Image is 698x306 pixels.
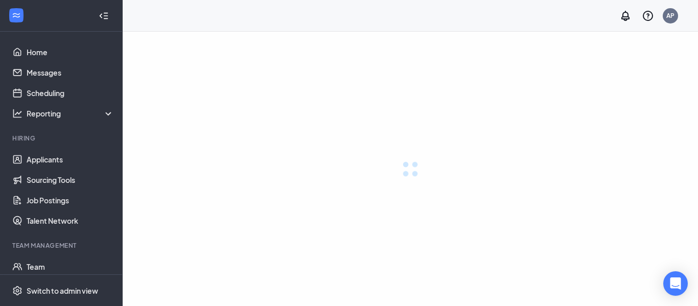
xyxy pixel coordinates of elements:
[27,83,114,103] a: Scheduling
[99,11,109,21] svg: Collapse
[27,149,114,170] a: Applicants
[27,108,114,119] div: Reporting
[12,134,112,143] div: Hiring
[27,286,98,296] div: Switch to admin view
[27,42,114,62] a: Home
[11,10,21,20] svg: WorkstreamLogo
[666,11,674,20] div: AP
[12,108,22,119] svg: Analysis
[642,10,654,22] svg: QuestionInfo
[12,286,22,296] svg: Settings
[12,241,112,250] div: Team Management
[27,256,114,277] a: Team
[663,271,688,296] div: Open Intercom Messenger
[27,210,114,231] a: Talent Network
[27,190,114,210] a: Job Postings
[27,62,114,83] a: Messages
[27,170,114,190] a: Sourcing Tools
[619,10,632,22] svg: Notifications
